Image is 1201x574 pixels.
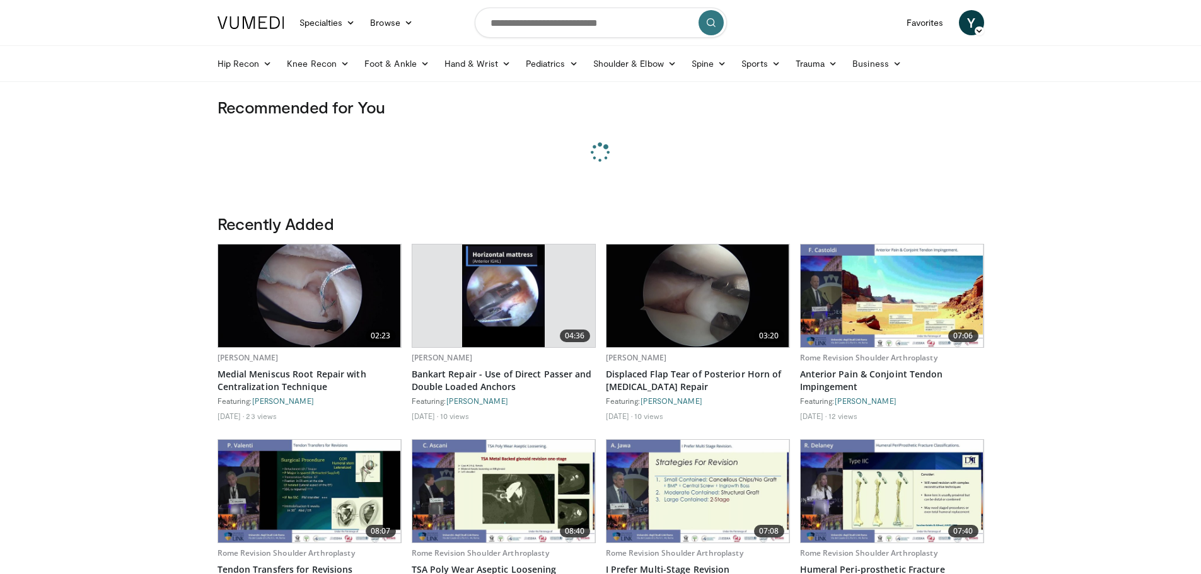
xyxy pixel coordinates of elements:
a: [PERSON_NAME] [641,396,702,405]
a: Rome Revision Shoulder Arthroplasty [218,548,355,558]
img: cd449402-123d-47f7-b112-52d159f17939.620x360_q85_upscale.jpg [462,244,545,347]
img: 926032fc-011e-4e04-90f2-afa899d7eae5.620x360_q85_upscale.jpg [218,244,401,347]
li: [DATE] [412,411,439,421]
span: 08:07 [366,525,396,537]
div: Featuring: [606,396,790,406]
li: [DATE] [606,411,633,421]
a: 07:08 [606,440,789,542]
img: c89197b7-361e-43d5-a86e-0b48a5cfb5ba.620x360_q85_upscale.jpg [801,440,983,542]
a: [PERSON_NAME] [835,396,896,405]
a: [PERSON_NAME] [218,352,279,363]
a: [PERSON_NAME] [252,396,314,405]
a: Hip Recon [210,51,280,76]
a: 04:36 [412,244,595,347]
li: 12 views [828,411,857,421]
a: Anterior Pain & Conjoint Tendon Impingement [800,368,984,393]
a: Trauma [788,51,845,76]
a: Rome Revision Shoulder Arthroplasty [800,352,937,363]
a: 07:40 [801,440,983,542]
a: Rome Revision Shoulder Arthroplasty [606,548,743,558]
span: 08:40 [560,525,590,537]
span: 04:36 [560,330,590,342]
span: 03:20 [754,330,784,342]
div: Featuring: [218,396,402,406]
img: f121adf3-8f2a-432a-ab04-b981073a2ae5.620x360_q85_upscale.jpg [218,440,401,542]
li: 10 views [440,411,469,421]
a: Spine [684,51,734,76]
div: Featuring: [412,396,596,406]
h3: Recently Added [218,214,984,234]
a: Sports [734,51,788,76]
a: 08:40 [412,440,595,542]
a: [PERSON_NAME] [606,352,667,363]
a: Pediatrics [518,51,586,76]
a: Medial Meniscus Root Repair with Centralization Technique [218,368,402,393]
li: [DATE] [800,411,827,421]
div: Featuring: [800,396,984,406]
a: Rome Revision Shoulder Arthroplasty [412,548,549,558]
img: VuMedi Logo [218,16,284,29]
a: [PERSON_NAME] [446,396,508,405]
a: Displaced Flap Tear of Posterior Horn of [MEDICAL_DATA] Repair [606,368,790,393]
span: 07:40 [948,525,978,537]
span: 07:08 [754,525,784,537]
a: Browse [363,10,421,35]
li: 23 views [246,411,277,421]
a: Bankart Repair - Use of Direct Passer and Double Loaded Anchors [412,368,596,393]
a: 07:06 [801,244,983,347]
img: 8037028b-5014-4d38-9a8c-71d966c81743.620x360_q85_upscale.jpg [801,244,983,347]
a: Specialties [292,10,363,35]
a: Favorites [899,10,951,35]
a: Shoulder & Elbow [586,51,684,76]
span: 02:23 [366,330,396,342]
a: Foot & Ankle [357,51,437,76]
a: 03:20 [606,244,789,347]
li: [DATE] [218,411,245,421]
span: 07:06 [948,330,978,342]
input: Search topics, interventions [475,8,727,38]
li: 10 views [634,411,663,421]
a: Y [959,10,984,35]
a: [PERSON_NAME] [412,352,473,363]
a: Hand & Wrist [437,51,518,76]
img: b9682281-d191-4971-8e2c-52cd21f8feaa.620x360_q85_upscale.jpg [412,440,595,542]
a: Rome Revision Shoulder Arthroplasty [800,548,937,558]
a: 02:23 [218,244,401,347]
h3: Recommended for You [218,97,984,117]
img: 2649116b-05f8-405c-a48f-a284a947b030.620x360_q85_upscale.jpg [606,244,789,347]
a: 08:07 [218,440,401,542]
a: Knee Recon [279,51,357,76]
img: a3fe917b-418f-4b37-ad2e-b0d12482d850.620x360_q85_upscale.jpg [606,440,789,542]
a: Business [845,51,909,76]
